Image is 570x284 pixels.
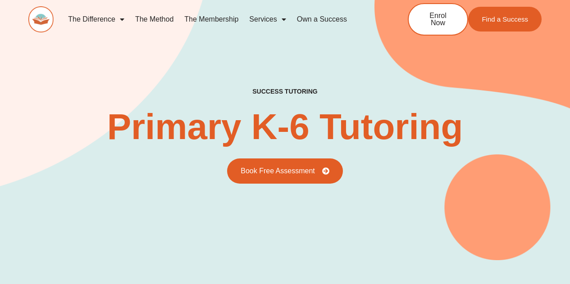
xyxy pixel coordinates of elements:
[422,12,454,27] span: Enrol Now
[241,167,315,175] span: Book Free Assessment
[63,9,378,30] nav: Menu
[244,9,291,30] a: Services
[107,109,463,145] h2: Primary K-6 Tutoring
[227,158,343,184] a: Book Free Assessment
[130,9,179,30] a: The Method
[408,3,468,36] a: Enrol Now
[482,16,528,23] span: Find a Success
[252,88,317,95] h4: success tutoring
[179,9,244,30] a: The Membership
[63,9,130,30] a: The Difference
[468,7,542,32] a: Find a Success
[292,9,352,30] a: Own a Success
